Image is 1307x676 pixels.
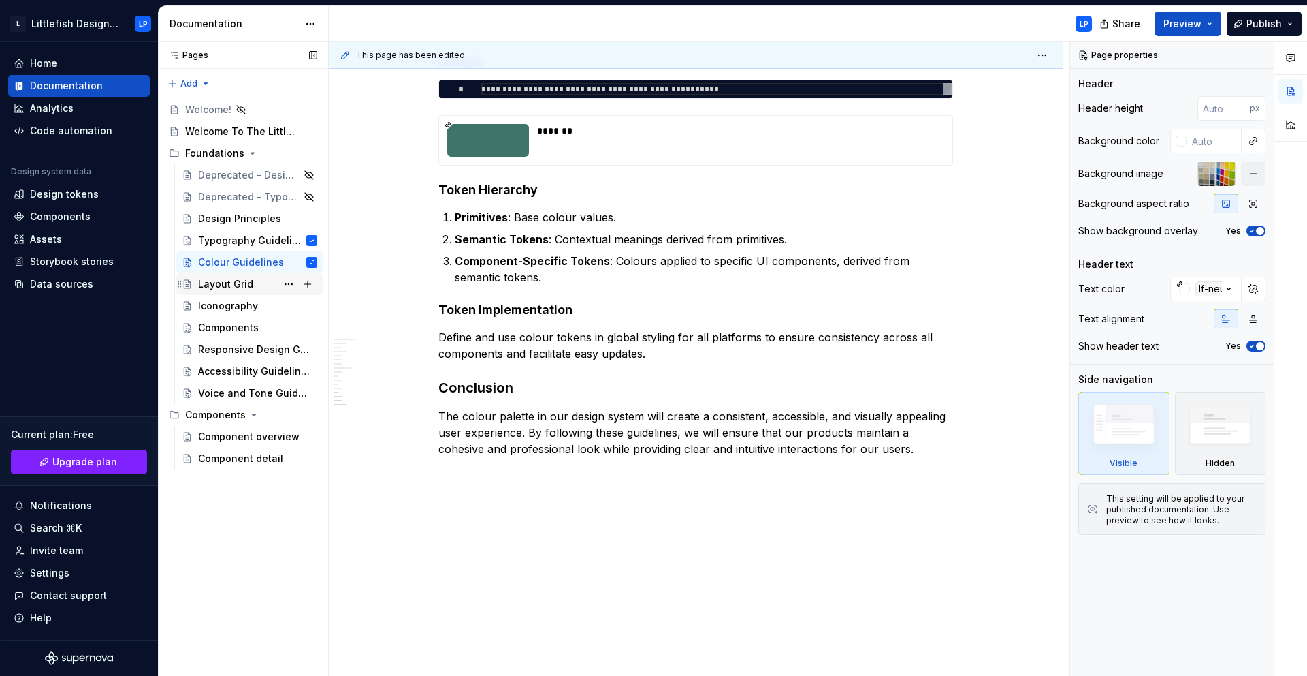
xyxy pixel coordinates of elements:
div: L [10,16,26,32]
div: Visible [1078,392,1169,475]
div: Show header text [1078,339,1159,353]
div: Foundations [185,147,244,160]
a: Voice and Tone Guidelines [176,382,323,404]
div: Responsive Design Guidelines [198,343,310,356]
div: Search ⌘K [30,521,82,535]
div: lf-neutral/0 [1195,281,1252,296]
button: Help [8,607,150,629]
div: Hidden [1175,392,1266,475]
strong: Primitives [455,211,508,224]
div: Deprecated - Typography [198,190,300,204]
a: Accessibility Guidelines [176,360,323,382]
a: Data sources [8,273,150,295]
a: Colour GuidelinesLP [176,251,323,273]
a: Design Principles [176,208,323,230]
strong: Component-Specific Tokens [455,254,610,268]
label: Yes [1225,226,1241,236]
a: Components [176,317,323,339]
span: Publish [1246,17,1282,31]
a: Upgrade plan [11,450,147,474]
div: Side navigation [1078,373,1153,386]
a: Documentation [8,75,150,97]
a: Components [8,206,150,228]
div: Invite team [30,544,83,557]
a: Supernova Logo [45,651,113,665]
h3: Conclusion [438,378,953,397]
div: Iconography [198,299,258,313]
div: Documentation [170,17,298,31]
div: LP [1080,18,1088,29]
button: Preview [1155,12,1221,36]
span: This page has been edited. [356,50,467,61]
div: Notifications [30,499,92,512]
a: Welcome! [163,99,323,121]
a: Responsive Design Guidelines [176,339,323,360]
div: Header text [1078,258,1133,271]
div: Page tree [163,99,323,470]
p: : Colours applied to specific UI components, derived from semantic tokens. [455,253,953,286]
h4: Token Hierarchy [438,182,953,198]
div: Foundations [163,142,323,164]
span: Upgrade plan [52,455,117,469]
div: Littlefish Design System [31,17,118,31]
div: Text alignment [1078,312,1144,326]
div: LP [139,18,148,29]
div: Help [30,611,52,625]
div: Component detail [198,452,283,465]
button: Search ⌘K [8,517,150,539]
div: Typography Guidelines [198,234,304,247]
div: Current plan : Free [11,428,147,442]
button: Share [1093,12,1149,36]
p: : Base colour values. [455,209,953,226]
div: Settings [30,566,69,580]
div: Voice and Tone Guidelines [198,386,310,400]
div: Home [30,57,57,70]
a: Deprecated - Design tokens [176,164,323,186]
div: Hidden [1206,458,1235,469]
a: Component overview [176,426,323,448]
div: Pages [163,50,208,61]
p: The colour palette in our design system will create a consistent, accessible, and visually appeal... [438,408,953,457]
div: Background color [1078,134,1159,148]
div: Header [1078,77,1113,91]
span: Preview [1163,17,1201,31]
div: Background image [1078,167,1163,181]
p: Define and use colour tokens in global styling for all platforms to ensure consistency across all... [438,329,953,362]
button: LLittlefish Design SystemLP [3,9,155,38]
div: Data sources [30,277,93,291]
div: Components [30,210,91,224]
label: Yes [1225,341,1241,352]
div: Text color [1078,282,1125,296]
a: Iconography [176,295,323,317]
div: Visible [1110,458,1137,469]
a: Settings [8,562,150,584]
div: Components [163,404,323,426]
div: Analytics [30,102,74,115]
div: Storybook stories [30,255,114,268]
button: Notifications [8,495,150,517]
div: Welcome! [185,103,231,117]
button: Add [163,74,214,93]
div: Contact support [30,589,107,602]
div: Welcome To The Littlefish Design System [185,125,297,138]
div: Components [185,408,246,422]
div: LP [310,234,314,247]
a: Typography GuidelinesLP [176,230,323,251]
a: Assets [8,228,150,250]
div: Header height [1078,102,1143,115]
div: Code automation [30,124,112,138]
span: Add [180,78,197,89]
div: Component overview [198,430,300,444]
a: Deprecated - Typography [176,186,323,208]
a: Component detail [176,448,323,470]
div: Accessibility Guidelines [198,365,310,378]
a: Home [8,52,150,74]
div: Design tokens [30,187,99,201]
button: lf-neutral/0 [1170,277,1242,301]
a: Analytics [8,97,150,119]
div: Show background overlay [1078,224,1198,238]
div: Design Principles [198,212,281,226]
div: Assets [30,232,62,246]
strong: Semantic Tokens [455,232,549,246]
div: Design system data [11,166,91,177]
